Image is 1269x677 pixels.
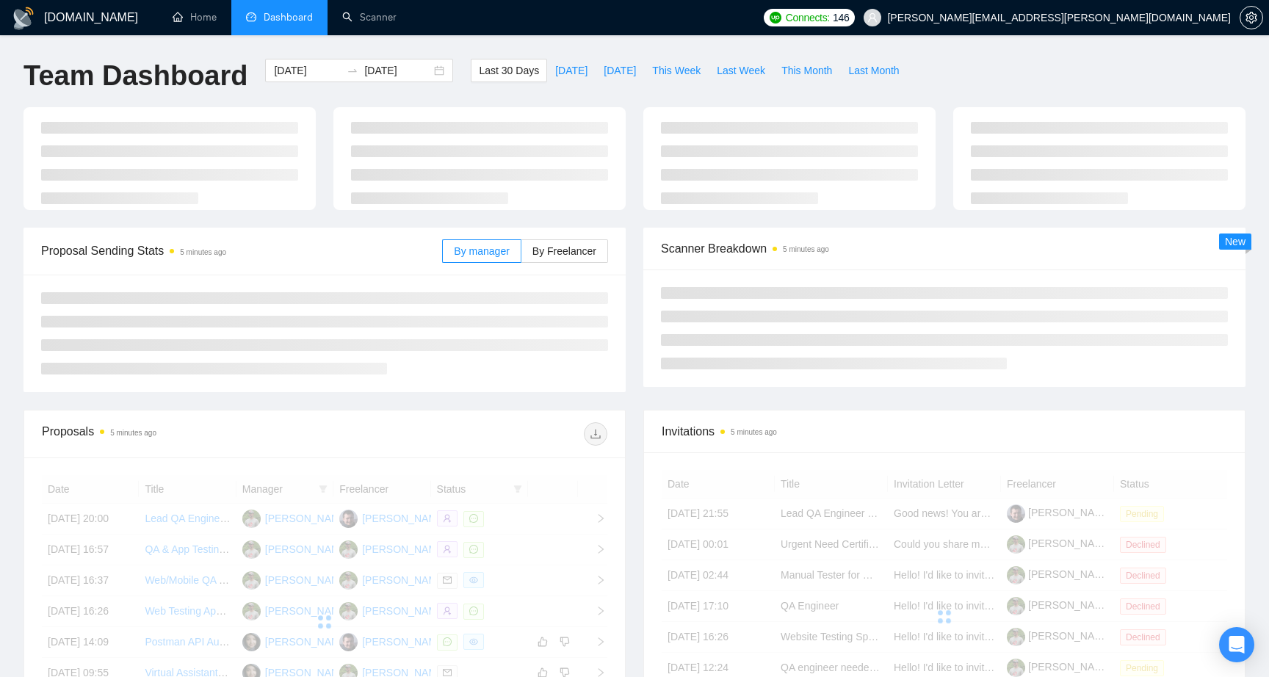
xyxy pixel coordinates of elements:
span: Last 30 Days [479,62,539,79]
button: This Week [644,59,709,82]
span: New [1225,236,1245,247]
h1: Team Dashboard [23,59,247,93]
button: [DATE] [596,59,644,82]
span: [DATE] [604,62,636,79]
span: Connects: [786,10,830,26]
span: 146 [833,10,849,26]
button: setting [1240,6,1263,29]
span: Last Month [848,62,899,79]
span: This Month [781,62,832,79]
span: Invitations [662,422,1227,441]
time: 5 minutes ago [180,248,226,256]
a: homeHome [173,11,217,23]
span: Scanner Breakdown [661,239,1228,258]
button: This Month [773,59,840,82]
div: Proposals [42,422,325,446]
span: to [347,65,358,76]
input: Start date [274,62,341,79]
span: By Freelancer [532,245,596,257]
time: 5 minutes ago [783,245,829,253]
time: 5 minutes ago [731,428,777,436]
span: user [867,12,878,23]
span: By manager [454,245,509,257]
input: End date [364,62,431,79]
span: setting [1240,12,1262,23]
button: [DATE] [547,59,596,82]
span: Proposal Sending Stats [41,242,442,260]
button: Last Month [840,59,907,82]
time: 5 minutes ago [110,429,156,437]
button: Last 30 Days [471,59,547,82]
img: logo [12,7,35,30]
img: upwork-logo.png [770,12,781,23]
a: searchScanner [342,11,397,23]
span: [DATE] [555,62,587,79]
button: Last Week [709,59,773,82]
span: swap-right [347,65,358,76]
a: setting [1240,12,1263,23]
span: dashboard [246,12,256,22]
span: Last Week [717,62,765,79]
span: Dashboard [264,11,313,23]
span: This Week [652,62,701,79]
div: Open Intercom Messenger [1219,627,1254,662]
